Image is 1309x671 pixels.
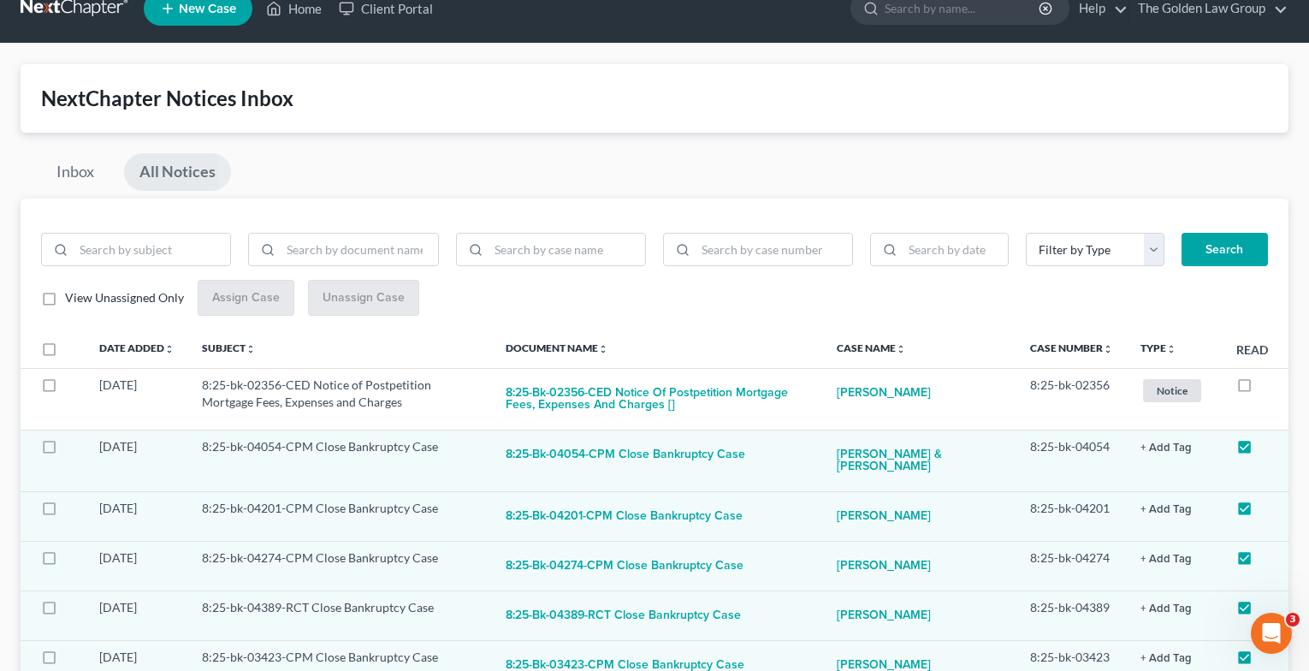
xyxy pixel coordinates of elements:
[1140,377,1209,405] a: Notice
[99,341,175,354] a: Date Addedunfold_more
[506,341,608,354] a: Document Nameunfold_more
[86,430,188,491] td: [DATE]
[837,549,931,584] a: [PERSON_NAME]
[1140,653,1192,664] button: + Add Tag
[837,377,931,411] a: [PERSON_NAME]
[896,344,906,354] i: unfold_more
[188,430,492,491] td: 8:25-bk-04054-CPM Close Bankruptcy Case
[1140,549,1209,567] a: + Add Tag
[1016,541,1127,591] td: 8:25-bk-04274
[1016,491,1127,541] td: 8:25-bk-04201
[74,234,230,266] input: Search by subject
[86,491,188,541] td: [DATE]
[696,234,852,266] input: Search by case number
[1140,442,1192,454] button: + Add Tag
[506,549,743,584] button: 8:25-bk-04274-CPM Close Bankruptcy Case
[1286,613,1300,626] span: 3
[86,591,188,640] td: [DATE]
[188,491,492,541] td: 8:25-bk-04201-CPM Close Bankruptcy Case
[837,438,1003,484] a: [PERSON_NAME] & [PERSON_NAME]
[1140,341,1176,354] a: Typeunfold_more
[124,153,231,191] a: All Notices
[86,541,188,591] td: [DATE]
[903,234,1008,266] input: Search by date
[188,541,492,591] td: 8:25-bk-04274-CPM Close Bankruptcy Case
[1016,368,1127,430] td: 8:25-bk-02356
[281,234,437,266] input: Search by document name
[506,599,741,633] button: 8:25-bk-04389-RCT Close Bankruptcy Case
[1103,344,1113,354] i: unfold_more
[41,85,1268,112] div: NextChapter Notices Inbox
[1016,591,1127,640] td: 8:25-bk-04389
[1143,379,1201,402] span: Notice
[65,290,184,305] span: View Unassigned Only
[41,153,110,191] a: Inbox
[1182,233,1268,267] button: Search
[506,377,808,423] button: 8:25-bk-02356-CED Notice of Postpetition Mortgage Fees, Expenses and Charges []
[506,500,743,534] button: 8:25-bk-04201-CPM Close Bankruptcy Case
[598,344,608,354] i: unfold_more
[1140,649,1209,666] a: + Add Tag
[164,344,175,354] i: unfold_more
[1140,438,1209,455] a: + Add Tag
[506,438,745,472] button: 8:25-bk-04054-CPM Close Bankruptcy Case
[1236,341,1268,359] label: Read
[1140,500,1209,517] a: + Add Tag
[246,344,256,354] i: unfold_more
[837,341,906,354] a: Case Nameunfold_more
[1140,599,1209,616] a: + Add Tag
[86,368,188,430] td: [DATE]
[1140,603,1192,615] button: + Add Tag
[179,3,236,15] span: New Case
[489,234,645,266] input: Search by case name
[1016,430,1127,491] td: 8:25-bk-04054
[188,591,492,640] td: 8:25-bk-04389-RCT Close Bankruptcy Case
[1166,344,1176,354] i: unfold_more
[837,599,931,633] a: [PERSON_NAME]
[188,368,492,430] td: 8:25-bk-02356-CED Notice of Postpetition Mortgage Fees, Expenses and Charges
[202,341,256,354] a: Subjectunfold_more
[1030,341,1113,354] a: Case Numberunfold_more
[837,500,931,534] a: [PERSON_NAME]
[1251,613,1292,654] iframe: Intercom live chat
[1140,554,1192,565] button: + Add Tag
[1140,504,1192,515] button: + Add Tag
